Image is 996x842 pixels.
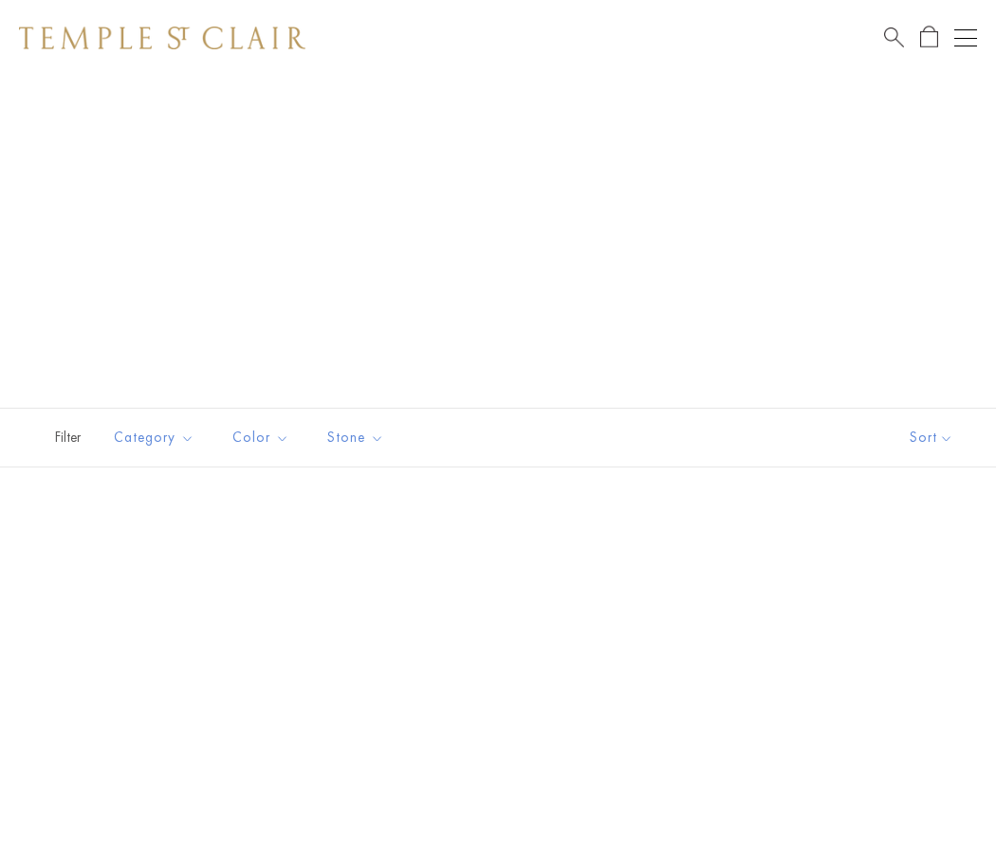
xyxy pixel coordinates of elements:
[313,416,398,459] button: Stone
[19,27,305,49] img: Temple St. Clair
[218,416,304,459] button: Color
[223,426,304,449] span: Color
[104,426,209,449] span: Category
[318,426,398,449] span: Stone
[867,409,996,467] button: Show sort by
[100,416,209,459] button: Category
[884,26,904,49] a: Search
[920,26,938,49] a: Open Shopping Bag
[954,27,977,49] button: Open navigation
